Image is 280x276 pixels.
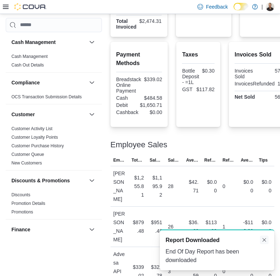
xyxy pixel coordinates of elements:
div: Bottle Deposit - =1L [182,68,199,85]
div: Debit [116,102,137,108]
div: $1,255.81 [132,173,144,199]
button: Compliance [11,79,86,86]
span: Sales (#) [168,157,181,163]
div: -$113.99 [241,218,253,235]
div: End Of Day Report has been downloaded [166,247,269,265]
div: $0.00 [259,218,271,235]
span: Refunds (#) [222,157,235,163]
div: $339.02 [144,77,162,82]
div: $117.82 [196,87,215,92]
div: Cashback [116,109,138,115]
a: Customer Loyalty Points [11,135,58,140]
a: New Customers [11,161,42,166]
div: $36.60 [186,218,198,235]
h3: Employee Sales [110,141,167,149]
span: Average Refund [241,157,253,163]
div: $0.00 [141,109,162,115]
img: Cova [14,3,46,10]
h3: Compliance [11,79,40,86]
button: Cash Management [88,38,96,46]
span: Sales ($) [150,157,162,163]
div: Invoices Sold [235,68,256,79]
button: Compliance [88,78,96,87]
strong: Net Sold [235,94,255,100]
span: Total Invoiced [132,157,144,163]
a: Cash Management [11,54,48,59]
div: 0 [222,182,225,191]
a: Promotion Details [11,201,45,206]
div: [PERSON_NAME] [110,166,129,206]
button: Finance [88,225,96,234]
button: Discounts & Promotions [88,176,96,185]
span: Customer Activity List [11,126,53,132]
h3: Cash Management [11,39,56,46]
div: InvoicesRefunded [235,81,275,87]
div: Compliance [6,93,102,104]
a: Customer Purchase History [11,143,64,148]
div: Notification [166,236,269,245]
div: 26 [168,222,174,231]
span: Report Downloaded [166,236,220,245]
input: Dark Mode [234,3,249,10]
a: Promotions [11,210,33,215]
span: Customer Purchase History [11,143,64,149]
div: GST [182,87,193,92]
div: $951.48 [150,218,162,235]
button: Cash Management [11,39,86,46]
span: OCS Transaction Submission Details [11,94,82,100]
div: $113.99 [204,218,217,235]
h2: Taxes [182,50,215,59]
div: $0.00 [259,178,271,195]
span: Promotions [11,209,33,215]
div: $2,474.31 [139,18,162,24]
div: Stephanie M [266,3,274,11]
div: $0.00 [204,178,217,195]
h3: Finance [11,226,30,233]
a: OCS Transaction Submission Details [11,94,82,99]
div: [PERSON_NAME] [110,207,129,247]
button: Customer [11,111,86,118]
div: $484.58 [141,95,162,101]
div: $879.48 [132,218,144,235]
div: $0.00 [241,178,253,195]
button: Discounts & Promotions [11,177,86,184]
div: $1,195.92 [150,173,162,199]
div: Cash [116,95,138,101]
a: Customer Queue [11,152,44,157]
span: Feedback [206,3,228,10]
h3: Discounts & Promotions [11,177,70,184]
button: Finance [11,226,86,233]
button: Customer [88,110,96,119]
span: Employee [113,157,126,163]
button: Dismiss toast [260,236,269,244]
div: 28 [168,182,174,191]
div: 1 [222,222,225,231]
div: Discounts & Promotions [6,191,102,219]
div: Breadstack Online Payment [116,77,141,94]
h3: Customer [11,111,35,118]
a: Discounts [11,192,30,197]
a: Cash Out Details [11,63,44,68]
span: Average Sale [186,157,198,163]
span: Refunds ($) [204,157,217,163]
div: $0.30 [202,68,215,74]
div: Customer [6,124,102,170]
span: Tips [259,157,267,163]
div: $1,650.71 [140,102,162,108]
h2: Payment Methods [116,50,162,68]
p: | [261,3,263,11]
strong: Total Invoiced [116,18,137,30]
div: Cash Management [6,52,102,72]
span: Discounts [11,192,30,198]
span: New Customers [11,160,42,166]
a: Customer Activity List [11,126,53,131]
span: Cash Out Details [11,62,44,68]
div: $42.71 [186,178,198,195]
